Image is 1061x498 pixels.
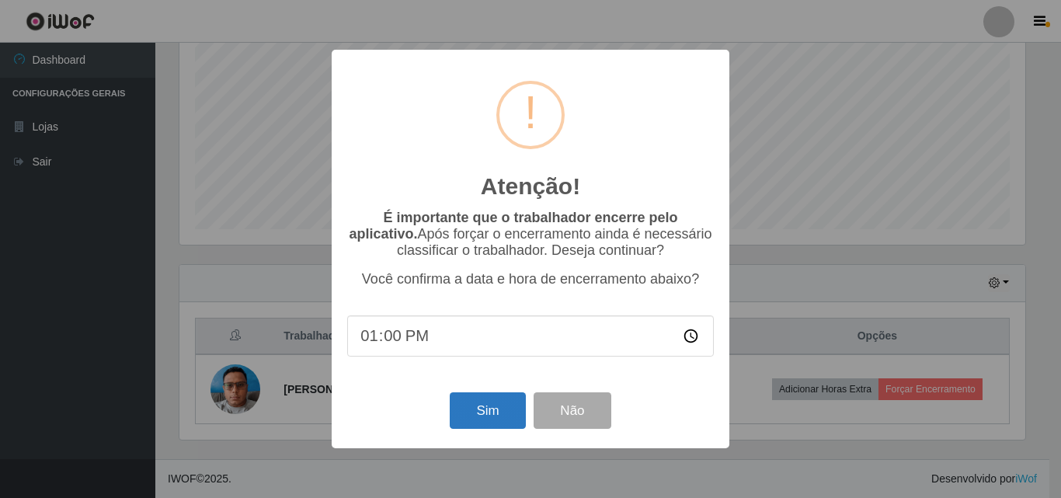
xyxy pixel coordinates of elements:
[349,210,677,242] b: É importante que o trabalhador encerre pelo aplicativo.
[481,172,580,200] h2: Atenção!
[347,210,714,259] p: Após forçar o encerramento ainda é necessário classificar o trabalhador. Deseja continuar?
[534,392,611,429] button: Não
[347,271,714,287] p: Você confirma a data e hora de encerramento abaixo?
[450,392,525,429] button: Sim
